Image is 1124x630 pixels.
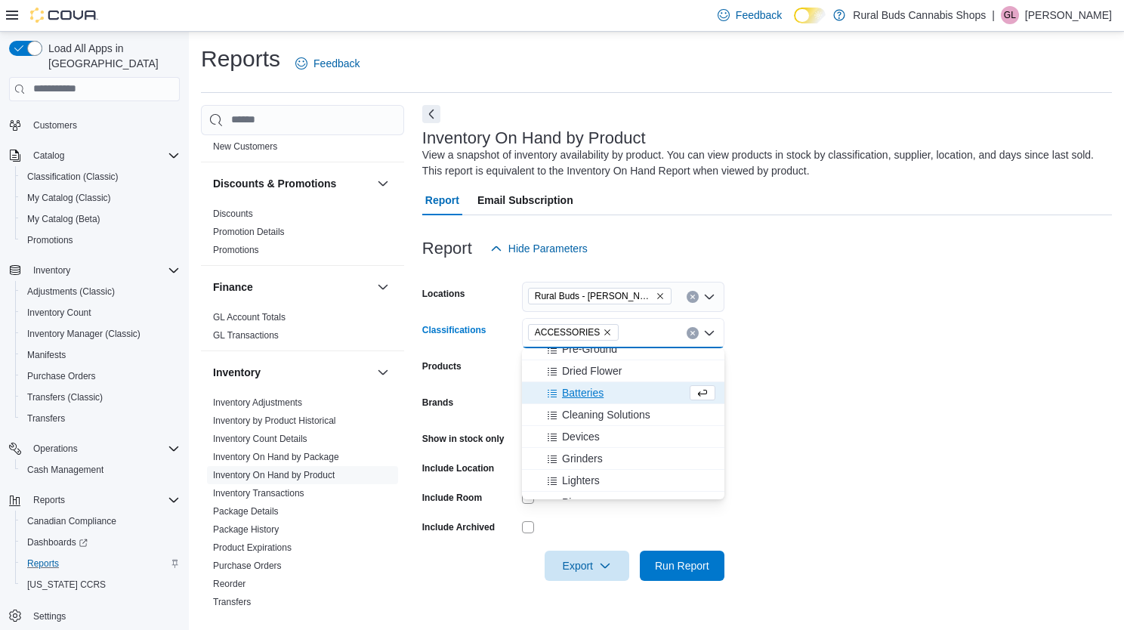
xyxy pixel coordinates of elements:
button: Catalog [27,147,70,165]
a: My Catalog (Classic) [21,189,117,207]
button: Reports [15,553,186,574]
button: [US_STATE] CCRS [15,574,186,595]
span: My Catalog (Classic) [27,192,111,204]
span: Customers [27,116,180,134]
label: Brands [422,397,453,409]
a: Inventory by Product Historical [213,415,336,426]
span: Rural Buds - Morris [528,288,672,304]
span: Package History [213,523,279,536]
label: Include Room [422,492,482,504]
button: Transfers [15,408,186,429]
span: Manifests [21,346,180,364]
p: Rural Buds Cannabis Shops [853,6,986,24]
span: Devices [562,429,600,444]
span: Inventory [27,261,180,279]
span: Transfers (Classic) [27,391,103,403]
span: Inventory Transactions [213,487,304,499]
span: Washington CCRS [21,576,180,594]
button: Open list of options [703,291,715,303]
button: Manifests [15,344,186,366]
a: Canadian Compliance [21,512,122,530]
button: Purchase Orders [15,366,186,387]
span: Reports [33,494,65,506]
span: Cleaning Solutions [562,407,650,422]
span: Manifests [27,349,66,361]
button: Inventory [213,365,371,380]
h3: Discounts & Promotions [213,176,336,191]
span: My Catalog (Beta) [21,210,180,228]
button: Next [422,105,440,123]
button: Finance [374,278,392,296]
span: Reorder [213,578,245,590]
span: Settings [33,610,66,622]
button: Clear input [687,291,699,303]
button: Classification (Classic) [15,166,186,187]
div: Inventory [201,394,404,617]
button: Batteries [522,382,724,404]
span: My Catalog (Beta) [27,213,100,225]
span: Cash Management [21,461,180,479]
button: Pipes [522,492,724,514]
a: Transfers [21,409,71,428]
span: ACCESSORIES [535,325,601,340]
span: Run Report [655,558,709,573]
button: Lighters [522,470,724,492]
span: Purchase Orders [213,560,282,572]
a: Adjustments (Classic) [21,283,121,301]
span: Reports [21,554,180,573]
a: Purchase Orders [213,561,282,571]
span: Promotion Details [213,226,285,238]
span: Product Expirations [213,542,292,554]
h1: Reports [201,44,280,74]
button: Clear input [687,327,699,339]
a: Inventory Adjustments [213,397,302,408]
div: Finance [201,308,404,351]
button: Inventory Count [15,302,186,323]
span: Inventory by Product Historical [213,415,336,427]
button: Operations [3,438,186,459]
a: Package History [213,524,279,535]
span: Feedback [736,8,782,23]
span: Operations [27,440,180,458]
span: Rural Buds - [PERSON_NAME] [535,289,653,304]
button: Adjustments (Classic) [15,281,186,302]
button: Cash Management [15,459,186,480]
label: Locations [422,288,465,300]
a: Package Details [213,506,279,517]
button: Run Report [640,551,724,581]
img: Cova [30,8,98,23]
label: Show in stock only [422,433,505,445]
label: Include Archived [422,521,495,533]
h3: Report [422,239,472,258]
span: Customers [33,119,77,131]
span: Transfers [27,412,65,425]
span: Export [554,551,620,581]
span: Feedback [313,56,360,71]
span: Pipes [562,495,588,510]
span: New Customers [213,141,277,153]
span: Hide Parameters [508,241,588,256]
button: My Catalog (Classic) [15,187,186,208]
a: Inventory On Hand by Package [213,452,339,462]
span: Dashboards [21,533,180,551]
span: Canadian Compliance [27,515,116,527]
span: Adjustments (Classic) [27,286,115,298]
button: Inventory [3,260,186,281]
a: Feedback [289,48,366,79]
span: Promotions [27,234,73,246]
button: Reports [27,491,71,509]
h3: Finance [213,279,253,295]
button: Export [545,551,629,581]
span: Grinders [562,451,603,466]
a: Cash Management [21,461,110,479]
span: Transfers (Classic) [21,388,180,406]
a: Inventory Count Details [213,434,307,444]
a: Promotions [213,245,259,255]
span: Email Subscription [477,185,573,215]
span: Canadian Compliance [21,512,180,530]
span: Inventory [33,264,70,276]
span: Dried Flower [562,363,622,378]
span: Operations [33,443,78,455]
label: Classifications [422,324,486,336]
button: Discounts & Promotions [374,174,392,193]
